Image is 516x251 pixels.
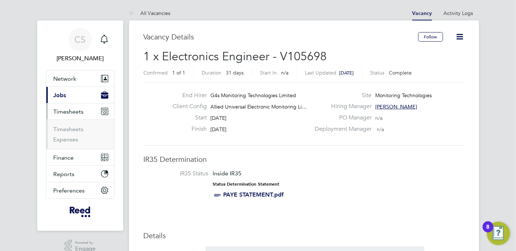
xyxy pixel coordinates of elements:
img: freesy-logo-retina.png [70,206,90,218]
a: Timesheets [54,126,84,133]
a: Go to home page [46,206,115,218]
span: Network [54,75,77,82]
a: All Vacancies [129,10,171,16]
label: Status [370,69,385,76]
span: Monitoring Technologies [375,92,432,99]
button: Timesheets [46,103,114,119]
div: 8 [486,227,490,236]
label: Confirmed [144,69,168,76]
span: [DATE] [340,70,354,76]
label: Hiring Manager [310,103,372,110]
span: Complete [389,69,412,76]
label: Site [310,92,372,99]
span: Finance [54,154,74,161]
h3: IR35 Determination [144,155,465,164]
label: Start [167,114,207,122]
label: PO Manager [310,114,372,122]
label: Finish [167,125,207,133]
label: IR35 Status [151,170,209,178]
span: 31 days [226,69,244,76]
span: Powered by [75,240,96,246]
label: Duration [202,69,222,76]
span: Reports [54,171,75,178]
span: Clare Smith [46,54,115,63]
button: Reports [46,166,114,182]
span: Allied Universal Electronic Monitoring Li… [210,103,307,110]
span: Preferences [54,187,85,194]
span: 1 x Electronics Engineer - V105698 [144,49,327,64]
span: [DATE] [210,115,226,121]
a: Activity Logs [444,10,473,16]
span: [PERSON_NAME] [375,103,417,110]
h3: Vacancy Details [144,32,418,42]
button: Network [46,71,114,87]
span: Jobs [54,92,66,99]
span: n/a [282,69,289,76]
a: Vacancy [412,10,432,16]
span: n/a [377,126,384,133]
a: Expenses [54,136,78,143]
a: PAYE STATEMENT.pdf [224,191,284,198]
strong: Status Determination Statement [213,182,280,187]
button: Jobs [46,87,114,103]
div: Timesheets [46,119,114,149]
button: Follow [418,32,443,42]
span: [DATE] [210,126,226,133]
label: Last Updated [305,69,337,76]
label: End Hirer [167,92,207,99]
span: Inside IR35 [213,170,242,177]
h3: Details [144,231,465,240]
a: CS[PERSON_NAME] [46,28,115,63]
span: 1 of 1 [172,69,186,76]
label: Start In [260,69,277,76]
span: G4s Monitoring Technologies Limited [210,92,296,99]
nav: Main navigation [37,20,123,231]
span: n/a [375,115,383,121]
span: Timesheets [54,108,84,115]
button: Finance [46,149,114,166]
label: Deployment Manager [310,125,372,133]
label: Client Config [167,103,207,110]
span: CS [75,35,86,44]
button: Preferences [46,182,114,198]
button: Open Resource Center, 8 new notifications [487,222,510,245]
